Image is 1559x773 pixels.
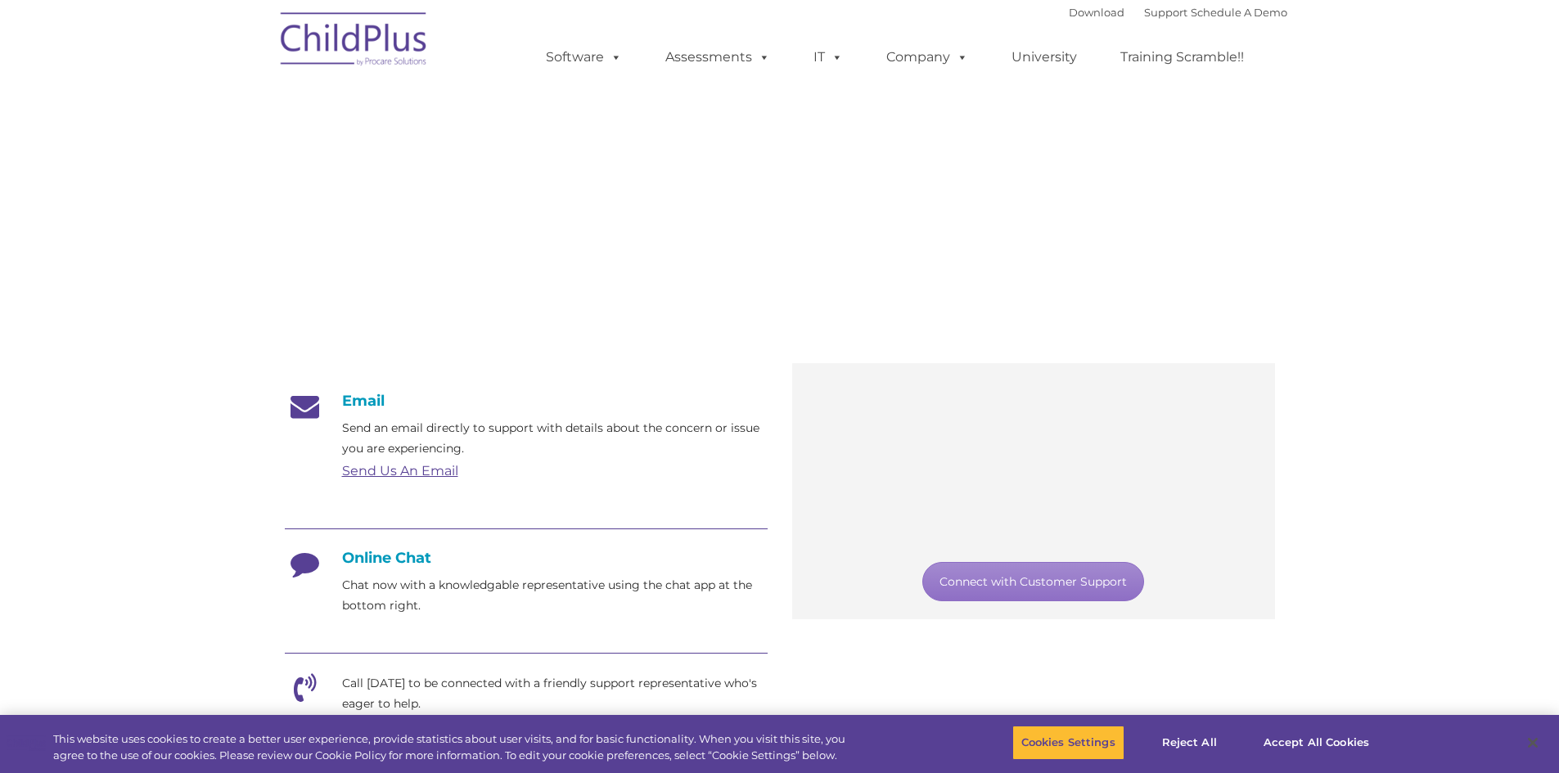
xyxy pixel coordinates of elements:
[529,41,638,74] a: Software
[1012,726,1124,760] button: Cookies Settings
[342,575,768,616] p: Chat now with a knowledgable representative using the chat app at the bottom right.
[1144,6,1187,19] a: Support
[273,1,436,83] img: ChildPlus by Procare Solutions
[53,731,858,763] div: This website uses cookies to create a better user experience, provide statistics about user visit...
[649,41,786,74] a: Assessments
[1069,6,1287,19] font: |
[342,673,768,714] p: Call [DATE] to be connected with a friendly support representative who's eager to help.
[1138,726,1241,760] button: Reject All
[1069,6,1124,19] a: Download
[342,463,458,479] a: Send Us An Email
[1104,41,1260,74] a: Training Scramble!!
[1515,725,1551,761] button: Close
[285,392,768,410] h4: Email
[870,41,985,74] a: Company
[1255,726,1378,760] button: Accept All Cookies
[342,418,768,459] p: Send an email directly to support with details about the concern or issue you are experiencing.
[797,41,859,74] a: IT
[922,562,1144,601] a: Connect with Customer Support
[285,549,768,567] h4: Online Chat
[1191,6,1287,19] a: Schedule A Demo
[995,41,1093,74] a: University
